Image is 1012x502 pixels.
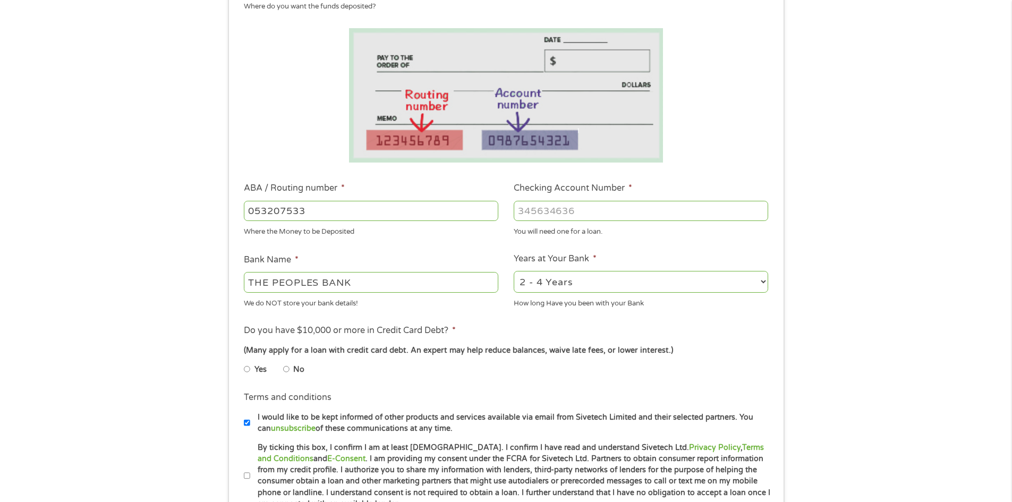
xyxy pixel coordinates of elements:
[244,201,498,221] input: 263177916
[349,28,664,163] img: Routing number location
[514,183,632,194] label: Checking Account Number
[250,412,771,435] label: I would like to be kept informed of other products and services available via email from Sivetech...
[244,254,299,266] label: Bank Name
[258,443,764,463] a: Terms and Conditions
[244,183,345,194] label: ABA / Routing number
[293,364,304,376] label: No
[689,443,741,452] a: Privacy Policy
[514,201,768,221] input: 345634636
[244,325,456,336] label: Do you have $10,000 or more in Credit Card Debt?
[244,294,498,309] div: We do NOT store your bank details!
[514,294,768,309] div: How long Have you been with your Bank
[514,253,597,265] label: Years at Your Bank
[327,454,365,463] a: E-Consent
[244,223,498,237] div: Where the Money to be Deposited
[244,2,760,12] div: Where do you want the funds deposited?
[254,364,267,376] label: Yes
[244,345,768,356] div: (Many apply for a loan with credit card debt. An expert may help reduce balances, waive late fees...
[244,392,331,403] label: Terms and conditions
[514,223,768,237] div: You will need one for a loan.
[271,424,316,433] a: unsubscribe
